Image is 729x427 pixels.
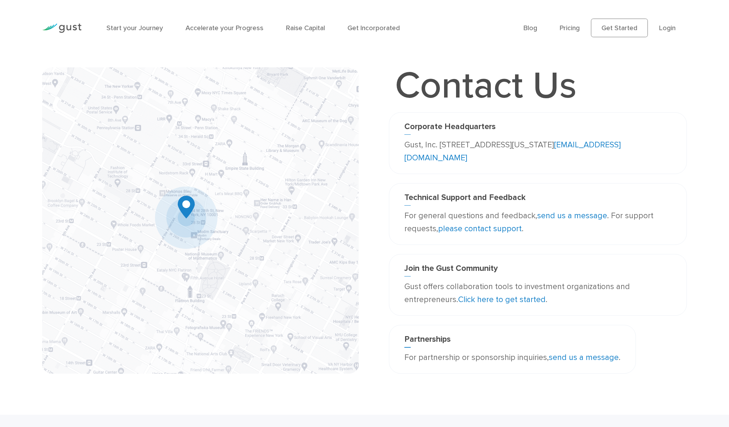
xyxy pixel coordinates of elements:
[404,193,671,206] h3: Technical Support and Feedback
[185,24,263,32] a: Accelerate your Progress
[42,67,359,374] img: Map
[458,295,546,304] a: Click here to get started
[560,24,580,32] a: Pricing
[286,24,325,32] a: Raise Capital
[389,67,582,105] h1: Contact Us
[404,209,671,235] p: For general questions and feedback, . For support requests, .
[659,24,676,32] a: Login
[591,19,647,37] a: Get Started
[523,24,537,32] a: Blog
[347,24,400,32] a: Get Incorporated
[438,224,522,233] a: please contact support
[404,264,671,277] h3: Join the Gust Community
[106,24,163,32] a: Start your Journey
[537,211,607,220] a: send us a message
[42,24,82,33] img: Gust Logo
[404,138,671,164] p: Gust, Inc. [STREET_ADDRESS][US_STATE]
[404,280,671,306] p: Gust offers collaboration tools to investment organizations and entrepreneurs. .
[404,122,671,135] h3: Corporate Headquarters
[404,351,620,364] p: For partnership or sponsorship inquiries, .
[549,353,619,362] a: send us a message
[404,335,620,348] h3: Partnerships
